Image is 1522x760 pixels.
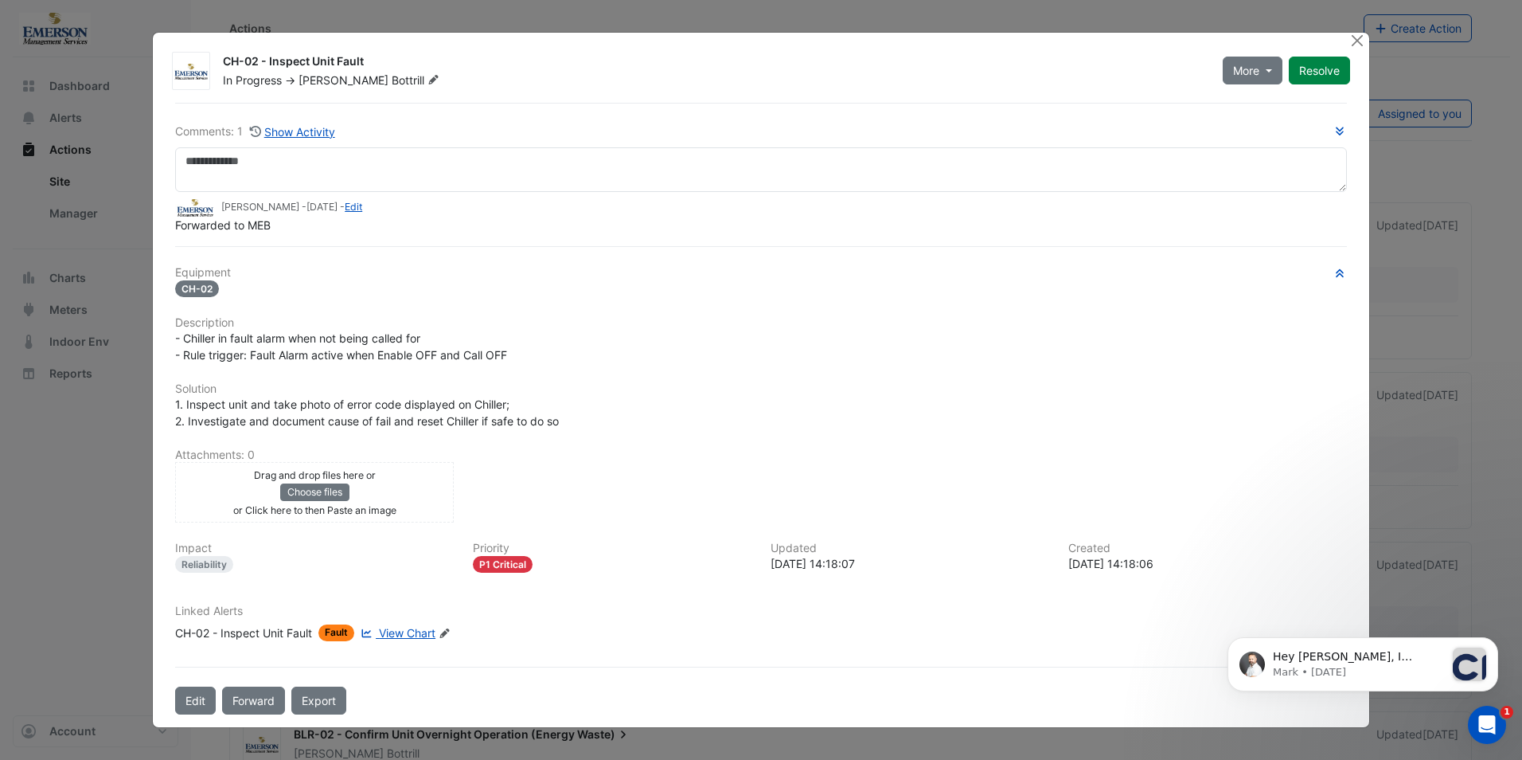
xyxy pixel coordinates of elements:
h6: Priority [473,542,751,555]
button: More [1223,57,1282,84]
span: In Progress [223,73,282,87]
div: [DATE] 14:18:07 [771,555,1049,572]
div: [DATE] 14:18:06 [1068,555,1347,572]
div: P1 Critical [473,556,533,573]
small: [PERSON_NAME] - - [221,200,362,214]
a: View Chart [357,625,435,641]
h6: Impact [175,542,454,555]
div: Comments: 1 [175,123,336,141]
span: 1. Inspect unit and take photo of error code displayed on Chiller; 2. Investigate and document ca... [175,398,559,428]
h6: Solution [175,382,1347,396]
h6: Attachments: 0 [175,449,1347,462]
h6: Equipment [175,266,1347,280]
span: Bottrill [392,72,443,88]
span: - Chiller in fault alarm when not being called for - Rule trigger: Fault Alarm active when Enable... [175,331,507,362]
div: CH-02 - Inspect Unit Fault [175,625,312,641]
span: Forwarded to MEB [175,218,271,232]
button: Forward [222,687,285,715]
span: More [1233,62,1259,79]
span: CH-02 [175,280,219,297]
img: Emerson Group [175,199,215,217]
span: 2025-05-12 14:18:07 [306,201,338,213]
span: -> [285,73,295,87]
small: Drag and drop files here or [254,469,376,481]
div: Reliability [175,556,233,573]
iframe: Intercom live chat [1468,706,1506,744]
span: View Chart [379,626,435,640]
small: or Click here to then Paste an image [233,504,396,516]
span: Fault [318,625,354,641]
button: Edit [175,687,216,715]
button: Close [1349,33,1366,49]
a: Export [291,687,346,715]
h6: Description [175,316,1347,330]
button: Show Activity [249,123,336,141]
h6: Linked Alerts [175,605,1347,618]
span: 1 [1501,706,1513,719]
h6: Created [1068,542,1347,555]
h6: Updated [771,542,1049,555]
fa-icon: Edit Linked Alerts [439,628,451,640]
iframe: Intercom notifications message [1204,605,1522,717]
img: Emerson Group [173,64,209,80]
a: Edit [345,201,362,213]
button: Choose files [280,484,349,501]
button: Resolve [1289,57,1350,84]
div: CH-02 - Inspect Unit Fault [223,53,1204,72]
span: [PERSON_NAME] [299,73,388,87]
